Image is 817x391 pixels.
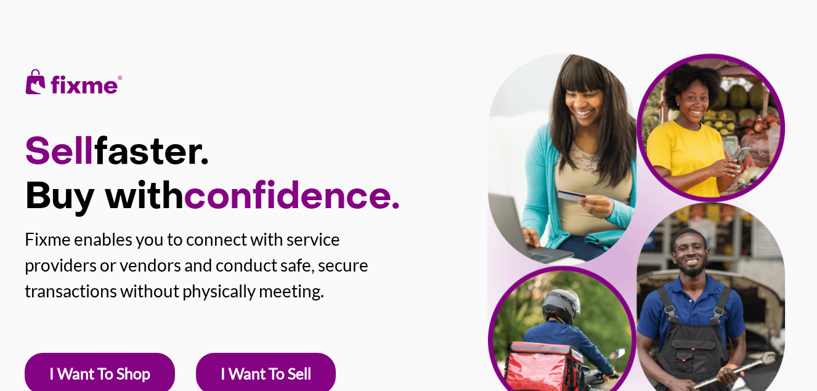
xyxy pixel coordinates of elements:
[25,226,444,304] p: Fixme enables you to connect with service providers or vendors and conduct safe, secure transacti...
[25,136,94,172] span: Sell
[25,68,123,95] img: fixme-logo.png
[184,180,400,217] span: confidence.
[25,132,444,221] h1: faster. Buy with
